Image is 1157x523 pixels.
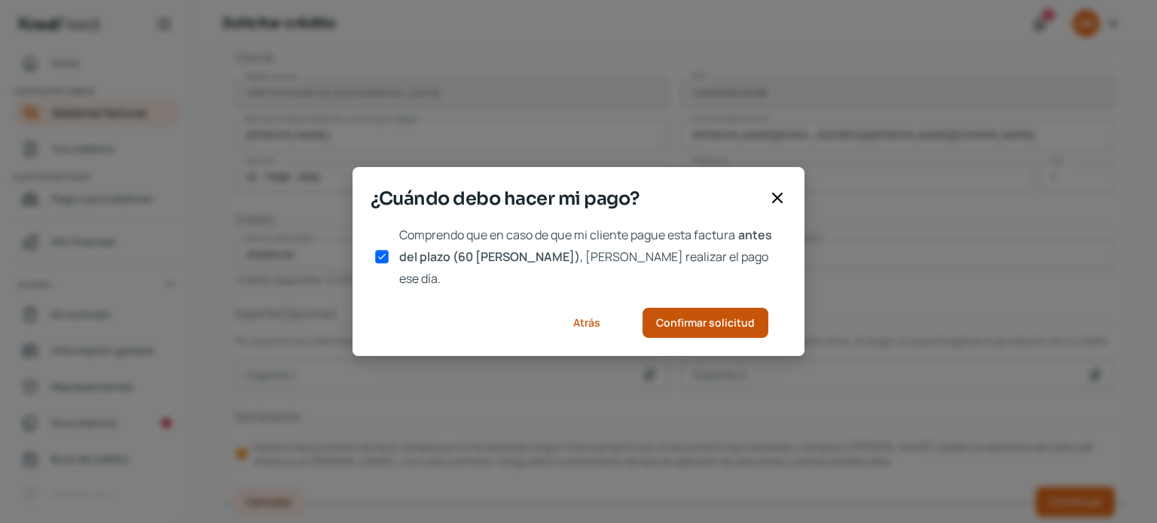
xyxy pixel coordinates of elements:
[399,227,735,243] span: Comprendo que en caso de que mi cliente pague esta factura
[643,308,768,338] button: Confirmar solicitud
[371,185,762,212] span: ¿Cuándo debo hacer mi pago?
[554,308,618,338] button: Atrás
[399,248,768,287] span: , [PERSON_NAME] realizar el pago ese día.
[573,318,600,328] span: Atrás
[656,318,755,328] span: Confirmar solicitud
